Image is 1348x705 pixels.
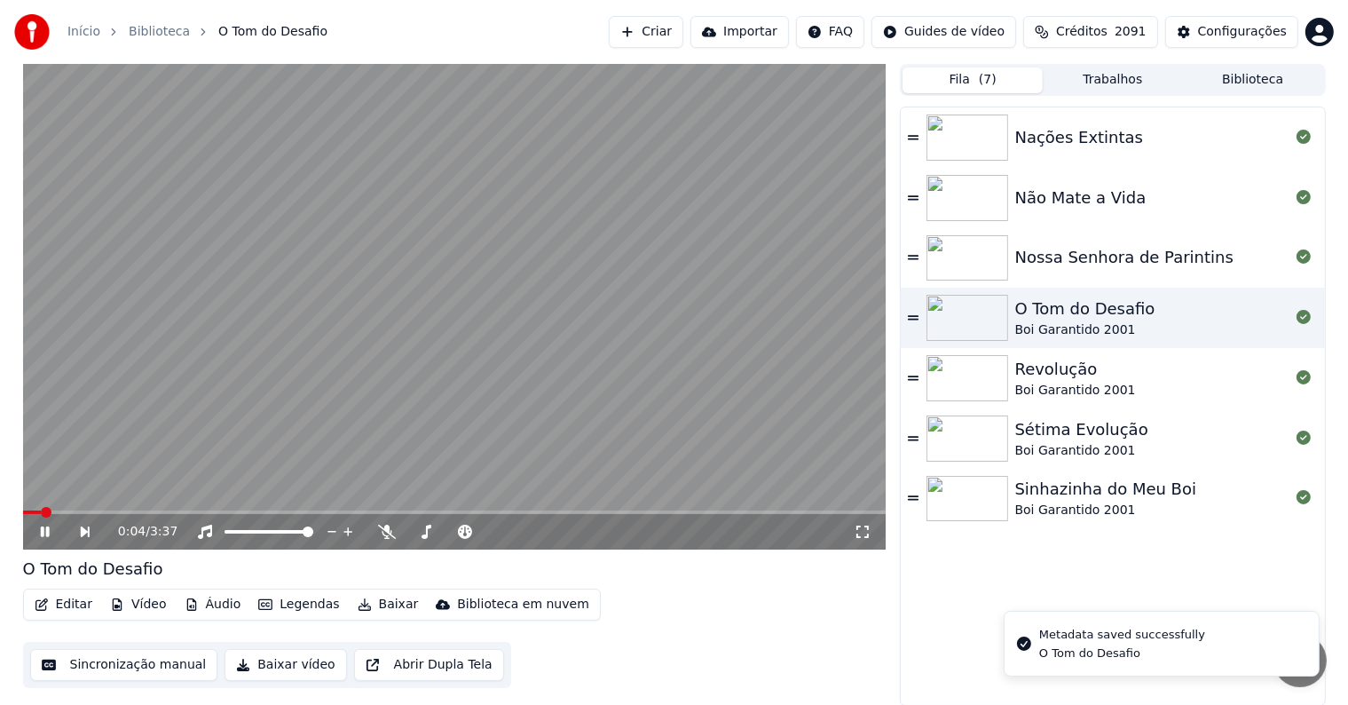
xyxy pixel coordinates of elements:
div: Revolução [1015,357,1136,382]
button: Fila [903,67,1043,93]
button: Abrir Dupla Tela [354,649,504,681]
span: ( 7 ) [979,71,997,89]
div: Nações Extintas [1015,125,1144,150]
button: Legendas [251,592,346,617]
span: 2091 [1115,23,1147,41]
div: O Tom do Desafio [23,557,163,582]
button: Vídeo [103,592,174,617]
button: Guides de vídeo [871,16,1016,48]
button: Criar [609,16,683,48]
button: Baixar [351,592,426,617]
button: FAQ [796,16,864,48]
button: Configurações [1165,16,1298,48]
div: Boi Garantido 2001 [1015,502,1197,519]
nav: breadcrumb [67,23,327,41]
div: Sétima Evolução [1015,417,1148,442]
div: / [118,523,161,541]
div: O Tom do Desafio [1015,297,1155,321]
img: youka [14,14,50,50]
div: Biblioteca em nuvem [457,596,589,614]
button: Créditos2091 [1023,16,1158,48]
a: Início [67,23,100,41]
button: Sincronização manual [30,649,218,681]
a: Biblioteca [129,23,190,41]
button: Baixar vídeo [225,649,346,681]
button: Importar [690,16,789,48]
div: O Tom do Desafio [1039,646,1205,661]
div: Boi Garantido 2001 [1015,442,1148,460]
div: Sinhazinha do Meu Boi [1015,477,1197,502]
div: Boi Garantido 2001 [1015,382,1136,400]
div: Nossa Senhora de Parintins [1015,245,1234,270]
div: Não Mate a Vida [1015,186,1147,210]
span: Créditos [1056,23,1108,41]
button: Trabalhos [1043,67,1183,93]
div: Boi Garantido 2001 [1015,321,1155,339]
div: Metadata saved successfully [1039,626,1205,644]
button: Editar [28,592,99,617]
span: 3:37 [150,523,177,541]
div: Configurações [1198,23,1287,41]
button: Áudio [177,592,248,617]
span: 0:04 [118,523,146,541]
button: Biblioteca [1183,67,1323,93]
span: O Tom do Desafio [218,23,327,41]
